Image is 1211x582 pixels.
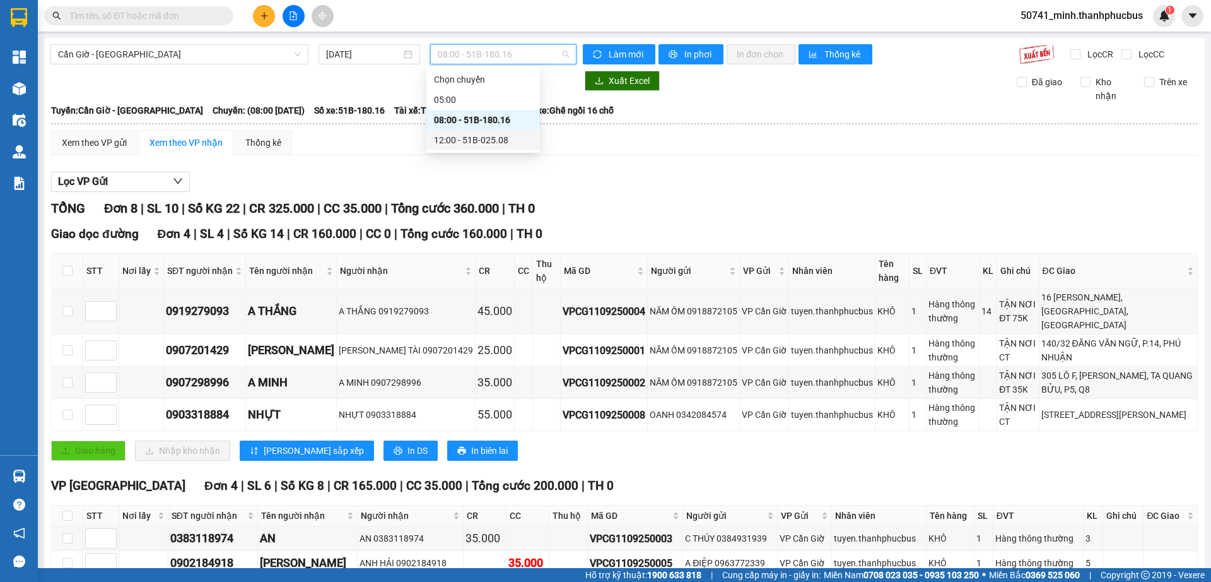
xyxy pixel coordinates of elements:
[799,44,872,64] button: bar-chartThống kê
[877,408,907,422] div: KHÔ
[164,367,246,399] td: 0907298996
[166,341,243,359] div: 0907201429
[1041,408,1195,422] div: [STREET_ADDRESS][PERSON_NAME]
[650,408,737,422] div: OANH 0342084574
[999,369,1036,396] div: TẬN NƠI ĐT 35K
[742,408,787,422] div: VP Cần Giờ
[158,227,191,241] span: Đơn 4
[182,201,185,216] span: |
[166,374,243,391] div: 0907298996
[1141,571,1150,579] span: copyright
[264,444,364,458] span: [PERSON_NAME] sắp xếp
[980,254,997,288] th: KL
[188,201,240,216] span: Số KG 22
[809,50,819,60] span: bar-chart
[141,201,144,216] span: |
[593,50,604,60] span: sync
[780,556,829,570] div: VP Cần Giờ
[51,201,85,216] span: TỔNG
[240,441,374,461] button: sort-ascending[PERSON_NAME] sắp xếp
[588,526,683,551] td: VPCG1109250003
[253,5,275,27] button: plus
[740,335,789,367] td: VP Cần Giờ
[13,145,26,158] img: warehouse-icon
[1187,10,1198,21] span: caret-down
[834,532,924,545] div: tuyen.thanhphucbus
[394,104,508,117] span: Tài xế: Thái [PERSON_NAME]
[791,304,873,318] div: tuyen.thanhphucbus
[283,5,305,27] button: file-add
[447,441,518,461] button: printerIn biên lai
[999,336,1036,364] div: TẬN NƠI CT
[391,201,499,216] span: Tổng cước 360.000
[247,478,271,493] span: SL 6
[51,478,185,493] span: VP [GEOGRAPHIC_DATA]
[927,254,980,288] th: ĐVT
[911,408,924,422] div: 1
[339,304,473,318] div: A THẮNG 0919279093
[13,527,25,539] span: notification
[928,532,973,545] div: KHÔ
[401,227,507,241] span: Tổng cước 160.000
[173,176,183,186] span: down
[281,478,324,493] span: Số KG 8
[204,478,238,493] span: Đơn 4
[742,343,787,357] div: VP Cần Giờ
[13,555,25,567] span: message
[170,554,255,572] div: 0902184918
[1159,10,1170,21] img: icon-new-feature
[476,254,515,288] th: CR
[1082,47,1115,61] span: Lọc CR
[791,376,873,389] div: tuyen.thanhphucbus
[194,227,197,241] span: |
[927,506,975,526] th: Tên hàng
[260,554,355,572] div: [PERSON_NAME]
[609,74,650,88] span: Xuất Excel
[561,367,648,399] td: VPCG1109250002
[999,401,1036,429] div: TẬN NƠI CT
[686,509,764,523] span: Người gửi
[743,264,776,278] span: VP Gửi
[243,201,246,216] span: |
[327,478,331,493] span: |
[477,406,512,424] div: 55.000
[339,343,473,357] div: [PERSON_NAME] TÀI 0907201429
[780,532,829,545] div: VP Cần Giờ
[465,530,504,547] div: 35.000
[582,478,585,493] span: |
[122,264,151,278] span: Nơi lấy
[385,201,388,216] span: |
[533,254,561,288] th: Thu hộ
[261,509,344,523] span: Tên người nhận
[227,227,230,241] span: |
[122,509,155,523] span: Nơi lấy
[69,9,218,23] input: Tìm tên, số ĐT hoặc mã đơn
[911,376,924,389] div: 1
[1019,44,1055,64] img: 9k=
[549,506,588,526] th: Thu hộ
[722,568,821,582] span: Cung cấp máy in - giấy in:
[824,47,862,61] span: Thống kê
[471,444,508,458] span: In biên lai
[684,47,713,61] span: In phơi
[742,376,787,389] div: VP Cần Giờ
[1085,556,1101,570] div: 5
[339,376,473,389] div: A MINH 0907298996
[588,478,614,493] span: TH 0
[877,343,907,357] div: KHÔ
[1166,6,1174,15] sup: 1
[740,288,789,335] td: VP Cần Giờ
[394,227,397,241] span: |
[877,304,907,318] div: KHÔ
[246,288,337,335] td: A THẮNG
[164,335,246,367] td: 0907201429
[83,506,119,526] th: STT
[995,556,1081,570] div: Hàng thông thường
[213,104,305,117] span: Chuyến: (08:00 [DATE])
[293,227,356,241] span: CR 160.000
[289,11,298,20] span: file-add
[518,104,614,117] span: Loại xe: Ghế ngồi 16 chỗ
[258,551,358,576] td: ANH HẢI
[789,254,875,288] th: Nhân viên
[563,375,645,391] div: VPCG1109250002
